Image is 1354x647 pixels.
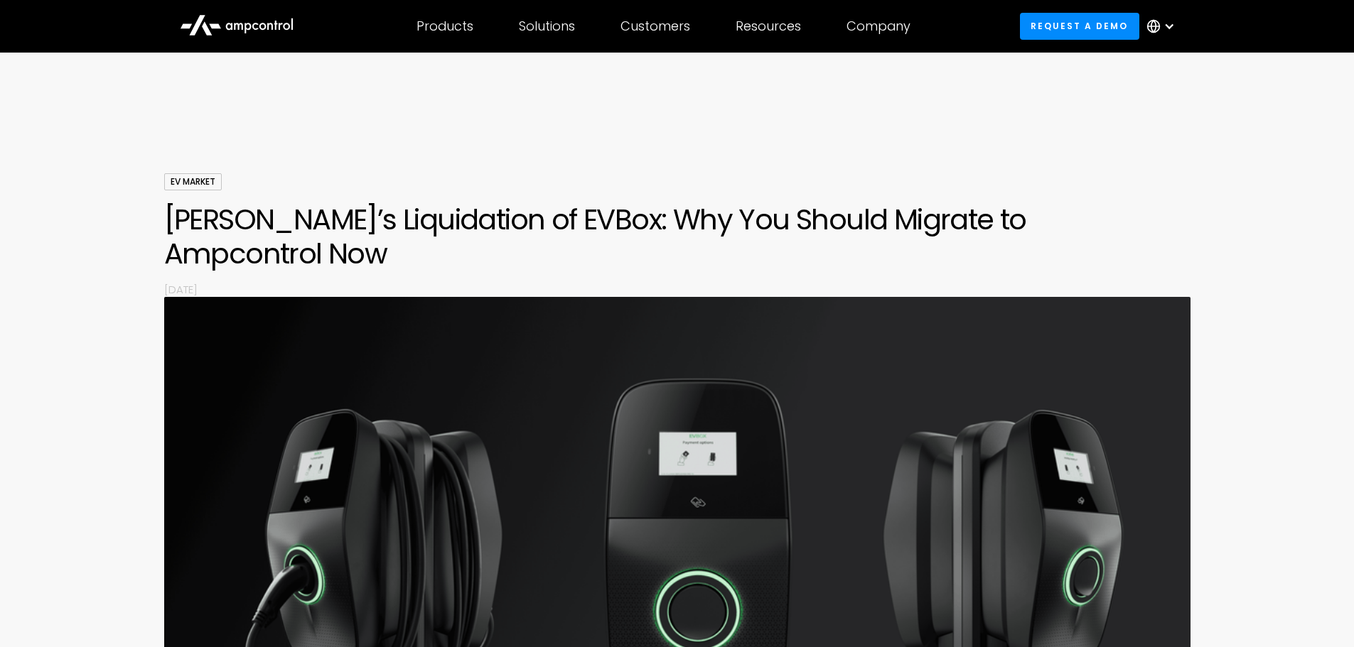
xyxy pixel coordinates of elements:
div: Products [417,18,473,34]
div: EV Market [164,173,222,190]
a: Request a demo [1020,13,1139,39]
div: Company [847,18,910,34]
div: Solutions [519,18,575,34]
p: [DATE] [164,282,1191,297]
h1: [PERSON_NAME]’s Liquidation of EVBox: Why You Should Migrate to Ampcontrol Now [164,202,1191,271]
div: Customers [620,18,690,34]
div: Resources [736,18,801,34]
